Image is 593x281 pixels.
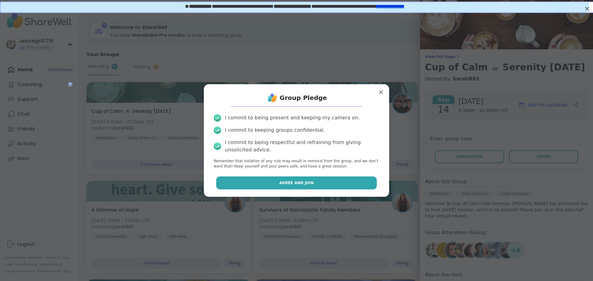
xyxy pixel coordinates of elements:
[225,114,360,122] div: I commit to being present and keeping my camera on.
[68,82,73,87] iframe: Spotlight
[279,180,314,186] span: Agree and Join
[216,176,377,189] button: Agree and Join
[225,126,325,134] div: I commit to keeping groups confidential.
[225,139,379,154] div: I commit to being respectful and refraining from giving unsolicited advice.
[266,92,279,104] img: ShareWell Logo
[214,159,379,169] p: Remember that violation of any rule may result in removal from the group, and we don’t want that!...
[280,93,327,102] h1: Group Pledge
